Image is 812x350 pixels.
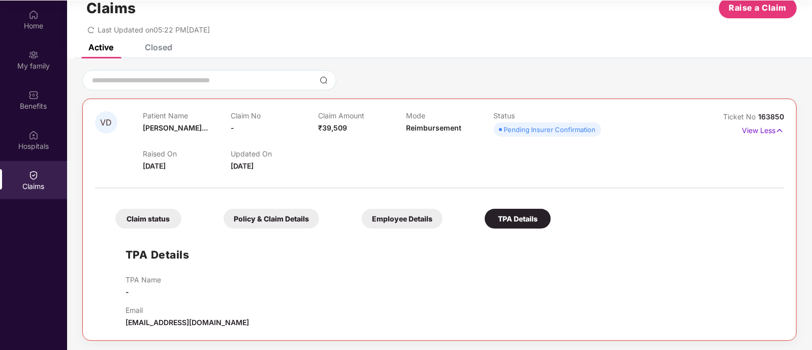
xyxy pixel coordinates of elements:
span: - [126,288,129,296]
img: svg+xml;base64,PHN2ZyBpZD0iU2VhcmNoLTMyeDMyIiB4bWxucz0iaHR0cDovL3d3dy53My5vcmcvMjAwMC9zdmciIHdpZH... [320,76,328,84]
span: Reimbursement [406,123,461,132]
p: Email [126,306,249,314]
p: Raised On [143,149,231,158]
div: Pending Insurer Confirmation [504,124,596,135]
img: svg+xml;base64,PHN2ZyBpZD0iQmVuZWZpdHMiIHhtbG5zPSJodHRwOi8vd3d3LnczLm9yZy8yMDAwL3N2ZyIgd2lkdGg9Ij... [28,90,39,100]
p: Status [494,111,582,120]
img: svg+xml;base64,PHN2ZyBpZD0iSG9zcGl0YWxzIiB4bWxucz0iaHR0cDovL3d3dy53My5vcmcvMjAwMC9zdmciIHdpZHRoPS... [28,130,39,140]
span: redo [87,25,95,34]
span: ₹39,509 [318,123,347,132]
img: svg+xml;base64,PHN2ZyBpZD0iQ2xhaW0iIHhtbG5zPSJodHRwOi8vd3d3LnczLm9yZy8yMDAwL3N2ZyIgd2lkdGg9IjIwIi... [28,170,39,180]
div: Employee Details [362,209,443,229]
p: Updated On [231,149,319,158]
span: VD [101,118,112,127]
span: [DATE] [143,162,166,170]
span: [EMAIL_ADDRESS][DOMAIN_NAME] [126,318,249,327]
span: [PERSON_NAME]... [143,123,208,132]
span: - [231,123,234,132]
img: svg+xml;base64,PHN2ZyB4bWxucz0iaHR0cDovL3d3dy53My5vcmcvMjAwMC9zdmciIHdpZHRoPSIxNyIgaGVpZ2h0PSIxNy... [775,125,784,136]
span: Ticket No [723,112,758,121]
div: Claim status [115,209,181,229]
img: svg+xml;base64,PHN2ZyB3aWR0aD0iMjAiIGhlaWdodD0iMjAiIHZpZXdCb3g9IjAgMCAyMCAyMCIgZmlsbD0ibm9uZSIgeG... [28,50,39,60]
span: Last Updated on 05:22 PM[DATE] [98,25,210,34]
div: Closed [145,42,172,52]
p: Claim Amount [318,111,406,120]
h1: TPA Details [126,246,190,263]
div: TPA Details [485,209,551,229]
img: svg+xml;base64,PHN2ZyBpZD0iSG9tZSIgeG1sbnM9Imh0dHA6Ly93d3cudzMub3JnLzIwMDAvc3ZnIiB3aWR0aD0iMjAiIG... [28,10,39,20]
p: Mode [406,111,494,120]
div: Active [88,42,113,52]
div: Policy & Claim Details [224,209,319,229]
p: TPA Name [126,275,161,284]
p: Claim No [231,111,319,120]
p: View Less [742,122,784,136]
span: 163850 [758,112,784,121]
span: [DATE] [231,162,254,170]
span: Raise a Claim [729,2,787,14]
p: Patient Name [143,111,231,120]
